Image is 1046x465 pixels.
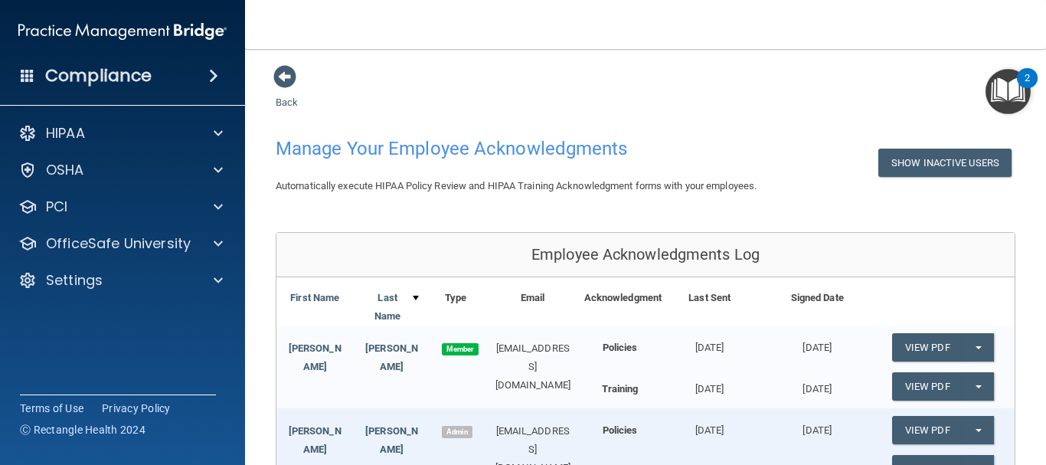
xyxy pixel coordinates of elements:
p: HIPAA [46,124,85,142]
a: PCI [18,198,223,216]
div: [DATE] [763,372,871,398]
span: Member [442,343,479,355]
a: Back [276,78,298,108]
p: OfficeSafe University [46,234,191,253]
div: 2 [1025,78,1030,98]
div: [DATE] [655,408,763,440]
a: [PERSON_NAME] [289,425,342,455]
a: Terms of Use [20,401,83,416]
a: Settings [18,271,223,290]
b: Policies [603,342,638,353]
span: Automatically execute HIPAA Policy Review and HIPAA Training Acknowledgment forms with your emplo... [276,180,757,192]
div: [DATE] [763,326,871,357]
div: Acknowledgment [584,289,656,307]
a: View PDF [892,372,963,401]
div: [EMAIL_ADDRESS][DOMAIN_NAME] [482,339,584,395]
button: Open Resource Center, 2 new notifications [986,69,1031,114]
div: [DATE] [763,408,871,440]
a: OfficeSafe University [18,234,223,253]
b: Policies [603,424,638,436]
button: Show Inactive Users [878,149,1012,177]
h4: Manage Your Employee Acknowledgments [276,139,698,159]
img: PMB logo [18,16,227,47]
a: [PERSON_NAME] [365,425,418,455]
b: Training [602,383,639,395]
a: Last Name [364,289,418,326]
div: Type [430,289,482,307]
a: Privacy Policy [102,401,171,416]
p: OSHA [46,161,84,179]
a: [PERSON_NAME] [365,342,418,372]
div: Employee Acknowledgments Log [276,233,1015,277]
a: View PDF [892,416,963,444]
div: [DATE] [655,326,763,357]
p: Settings [46,271,103,290]
p: PCI [46,198,67,216]
a: HIPAA [18,124,223,142]
a: [PERSON_NAME] [289,342,342,372]
a: First Name [290,289,339,307]
a: OSHA [18,161,223,179]
h4: Compliance [45,65,152,87]
span: Admin [442,426,472,438]
span: Ⓒ Rectangle Health 2024 [20,422,145,437]
a: View PDF [892,333,963,362]
div: Signed Date [763,289,871,307]
div: Last Sent [655,289,763,307]
div: [DATE] [655,372,763,398]
div: Email [482,289,584,307]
